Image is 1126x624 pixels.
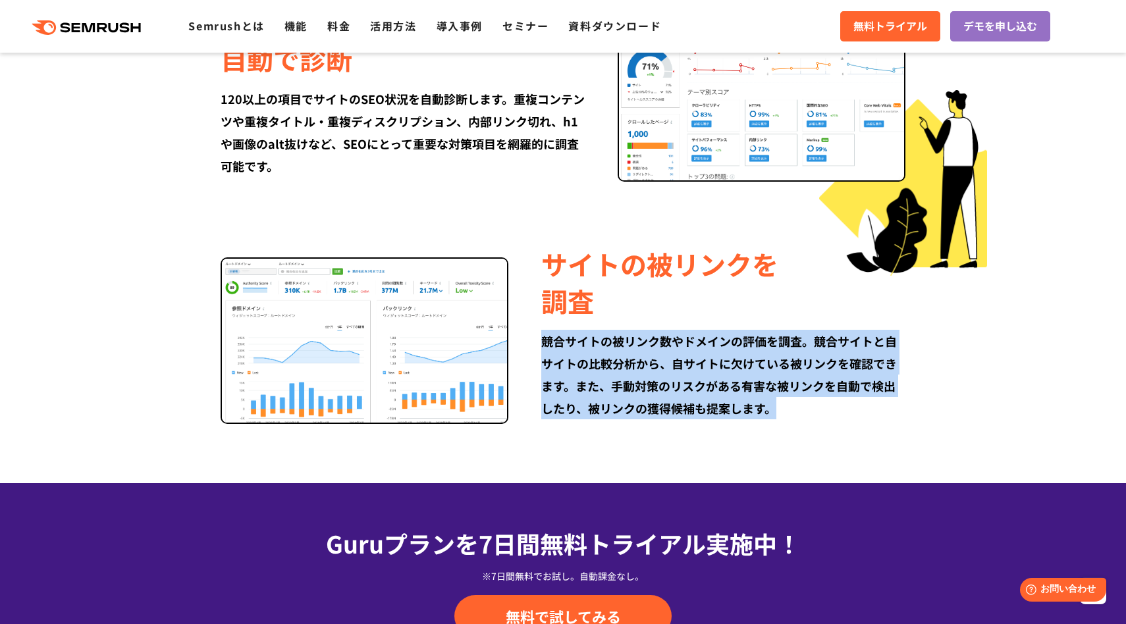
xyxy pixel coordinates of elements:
[217,569,909,583] div: ※7日間無料でお試し。自動課金なし。
[540,526,801,560] span: 無料トライアル実施中！
[541,246,905,319] div: サイトの被リンクを 調査
[502,18,549,34] a: セミナー
[568,18,661,34] a: 資料ダウンロード
[284,18,308,34] a: 機能
[853,18,927,35] span: 無料トライアル
[437,18,483,34] a: 導入事例
[221,3,585,77] div: サイトの改善点を 自動で診断
[541,330,905,419] div: 競合サイトの被リンク数やドメインの評価を調査。競合サイトと自サイトの比較分析から、自サイトに欠けている被リンクを確認できます。また、手動対策のリスクがある有害な被リンクを自動で検出したり、被リン...
[221,88,585,177] div: 120以上の項目でサイトのSEO状況を自動診断します。重複コンテンツや重複タイトル・重複ディスクリプション、内部リンク切れ、h1や画像のalt抜けなど、SEOにとって重要な対策項目を網羅的に調査...
[840,11,940,41] a: 無料トライアル
[950,11,1050,41] a: デモを申し込む
[1009,573,1112,610] iframe: Help widget launcher
[188,18,264,34] a: Semrushとは
[327,18,350,34] a: 料金
[370,18,416,34] a: 活用方法
[217,525,909,561] div: Guruプランを7日間
[963,18,1037,35] span: デモを申し込む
